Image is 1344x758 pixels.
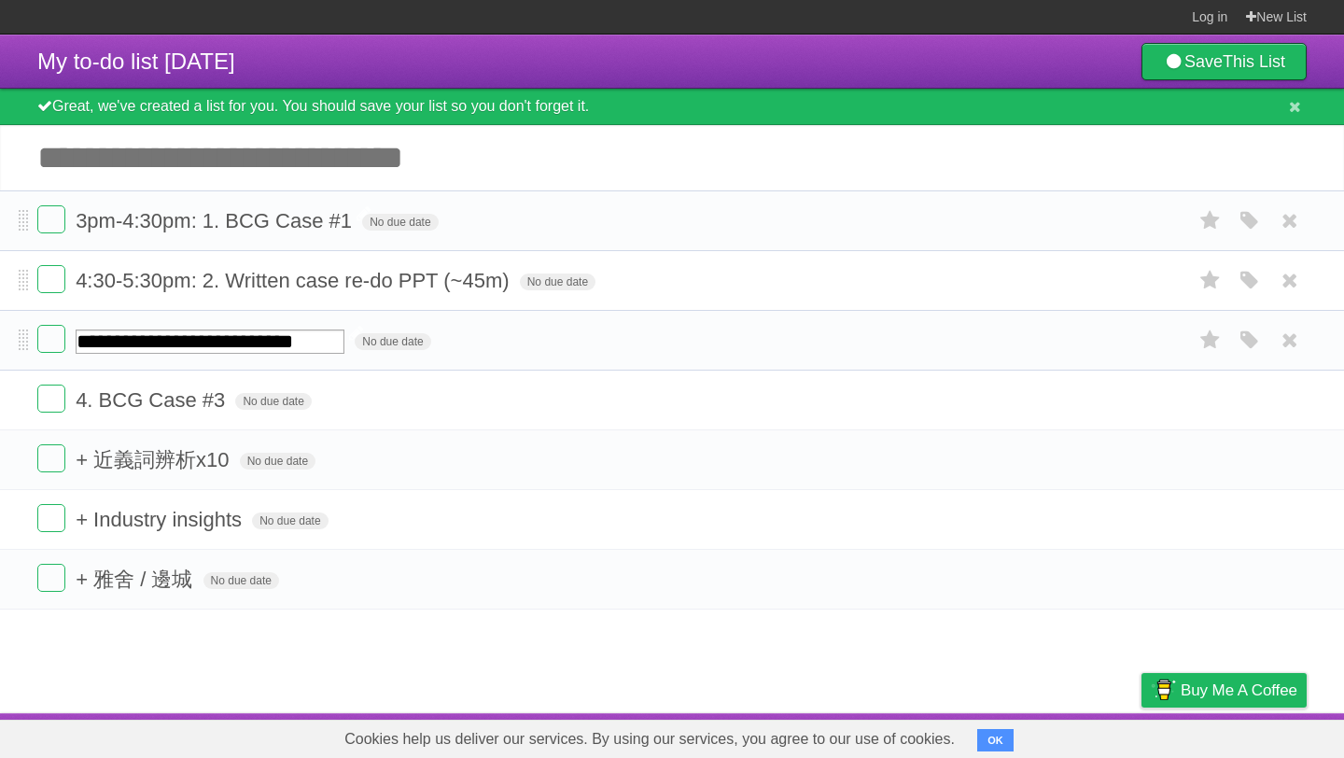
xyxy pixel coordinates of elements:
a: SaveThis List [1141,43,1307,80]
label: Star task [1193,205,1228,236]
span: No due date [203,572,279,589]
label: Done [37,385,65,413]
span: + 雅舍 / 邊城 [76,568,197,591]
label: Star task [1193,265,1228,296]
span: No due date [362,214,438,231]
img: Buy me a coffee [1151,674,1176,706]
span: + 近義詞辨析x10 [76,448,233,471]
label: Done [37,325,65,353]
span: Cookies help us deliver our services. By using our services, you agree to our use of cookies. [326,721,973,758]
label: Star task [1193,325,1228,356]
button: OK [977,729,1014,751]
span: + Industry insights [76,508,246,531]
span: No due date [355,333,430,350]
span: No due date [520,274,595,290]
label: Done [37,444,65,472]
span: No due date [240,453,315,470]
a: Terms [1054,718,1095,753]
a: Suggest a feature [1189,718,1307,753]
span: Buy me a coffee [1181,674,1297,707]
span: No due date [252,512,328,529]
a: Privacy [1117,718,1166,753]
label: Done [37,564,65,592]
label: Done [37,504,65,532]
label: Done [37,265,65,293]
a: Buy me a coffee [1141,673,1307,708]
span: 4:30-5:30pm: 2. Written case re-do PPT (~45m) [76,269,513,292]
span: No due date [235,393,311,410]
span: 4. BCG Case #3 [76,388,230,412]
a: About [893,718,932,753]
a: Developers [955,718,1030,753]
span: My to-do list [DATE] [37,49,235,74]
b: This List [1223,52,1285,71]
label: Done [37,205,65,233]
span: 3pm-4:30pm: 1. BCG Case #1 [76,209,357,232]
